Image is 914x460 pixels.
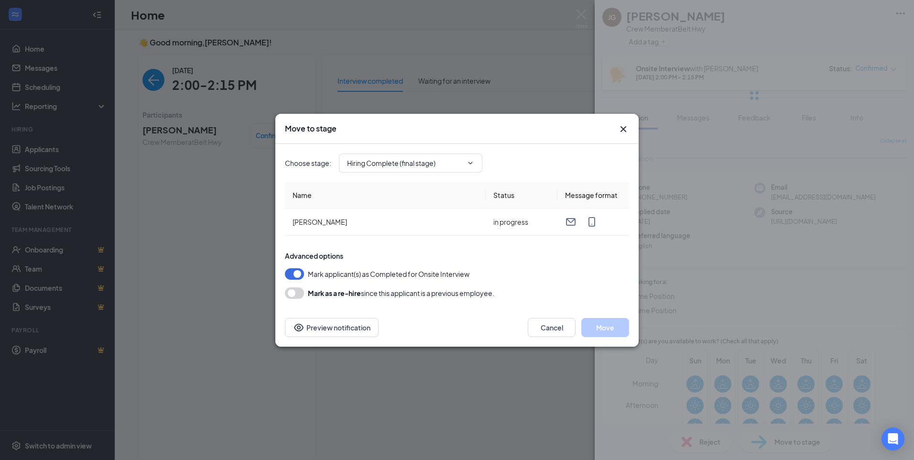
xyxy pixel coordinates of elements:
[285,182,486,208] th: Name
[565,216,577,228] svg: Email
[308,287,494,299] div: since this applicant is a previous employee.
[308,268,469,280] span: Mark applicant(s) as Completed for Onsite Interview
[285,158,331,168] span: Choose stage :
[308,289,361,297] b: Mark as a re-hire
[486,182,557,208] th: Status
[586,216,598,228] svg: MobileSms
[557,182,629,208] th: Message format
[881,427,904,450] div: Open Intercom Messenger
[293,218,347,226] span: [PERSON_NAME]
[581,318,629,337] button: Move
[285,123,337,134] h3: Move to stage
[285,318,379,337] button: Preview notificationEye
[293,322,305,333] svg: Eye
[285,251,629,261] div: Advanced options
[618,123,629,135] button: Close
[486,208,557,236] td: in progress
[467,159,474,167] svg: ChevronDown
[618,123,629,135] svg: Cross
[528,318,576,337] button: Cancel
